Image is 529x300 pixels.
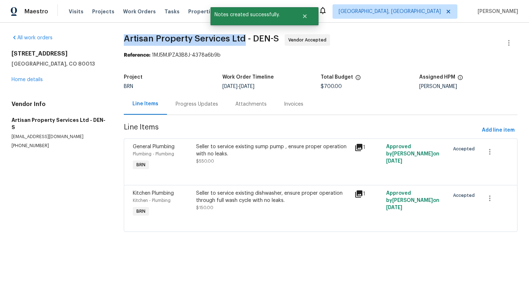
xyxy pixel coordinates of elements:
div: 1 [354,190,382,198]
h5: Total Budget [321,75,353,80]
span: Accepted [453,145,478,153]
div: Line Items [132,100,158,107]
a: Home details [12,77,43,82]
h5: Project [124,75,143,80]
span: BRN [124,84,133,89]
b: Reference: [124,53,150,58]
span: Projects [92,8,114,15]
div: Invoices [284,101,303,108]
h5: Artisan Property Services Ltd - DEN-S [12,116,107,131]
span: Artisan Property Services Ltd - DEN-S [124,34,279,43]
span: [DATE] [386,159,402,164]
button: Add line item [479,124,517,137]
span: Kitchen - Plumbing [133,198,171,203]
span: Maestro [24,8,48,15]
div: 1 [354,143,382,152]
span: Kitchen Plumbing [133,191,174,196]
span: [DATE] [239,84,254,89]
span: [DATE] [386,205,402,210]
span: The total cost of line items that have been proposed by Opendoor. This sum includes line items th... [355,75,361,84]
span: BRN [134,161,148,168]
p: [EMAIL_ADDRESS][DOMAIN_NAME] [12,134,107,140]
span: [DATE] [222,84,238,89]
span: BRN [134,208,148,215]
div: [PERSON_NAME] [419,84,517,89]
a: All work orders [12,35,53,40]
span: Vendor Accepted [288,36,329,44]
span: The hpm assigned to this work order. [457,75,463,84]
span: Approved by [PERSON_NAME] on [386,144,439,164]
h2: [STREET_ADDRESS] [12,50,107,57]
span: [GEOGRAPHIC_DATA], [GEOGRAPHIC_DATA] [339,8,441,15]
span: Approved by [PERSON_NAME] on [386,191,439,210]
span: Line Items [124,124,479,137]
span: Properties [188,8,216,15]
h4: Vendor Info [12,101,107,108]
span: $550.00 [196,159,214,163]
p: [PHONE_NUMBER] [12,143,107,149]
div: Progress Updates [176,101,218,108]
span: General Plumbing [133,144,175,149]
span: $150.00 [196,206,213,210]
span: Plumbing - Plumbing [133,152,174,156]
h5: [GEOGRAPHIC_DATA], CO 80013 [12,60,107,67]
span: Visits [69,8,83,15]
span: Notes created successfully. [211,7,293,22]
h5: Assigned HPM [419,75,455,80]
div: Seller to service existing sump pump , ensure proper operation with no leaks. [196,143,350,158]
span: $700.00 [321,84,342,89]
span: - [222,84,254,89]
div: 1MJ5MJPZA3B8J-4378a6b9b [124,52,517,59]
span: Tasks [164,9,180,14]
span: Work Orders [123,8,156,15]
button: Close [293,9,317,23]
span: [PERSON_NAME] [475,8,518,15]
div: Seller to service existing dishwasher, ensure proper operation through full wash cycle with no le... [196,190,350,204]
h5: Work Order Timeline [222,75,274,80]
div: Attachments [235,101,267,108]
span: Accepted [453,192,478,199]
span: Add line item [482,126,515,135]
